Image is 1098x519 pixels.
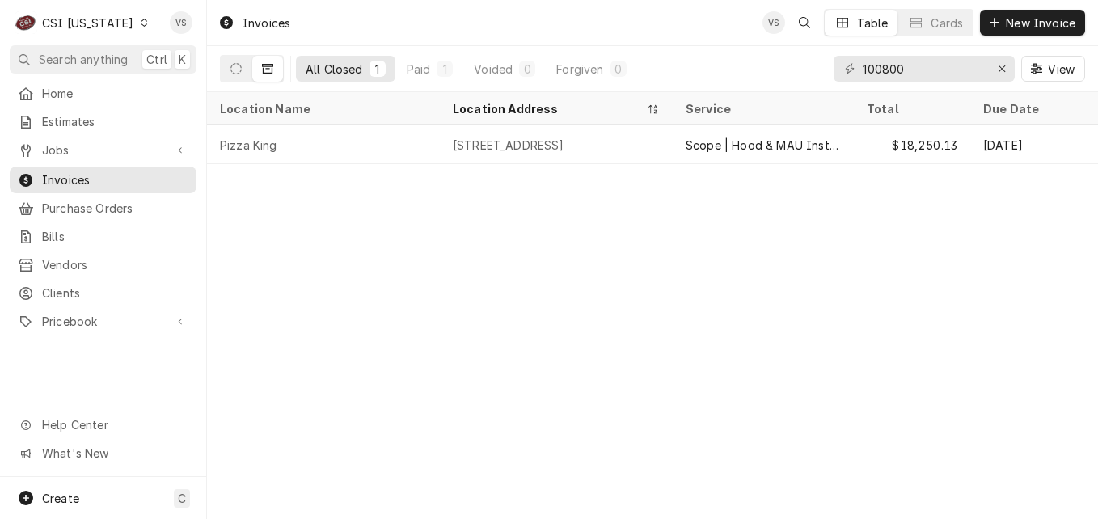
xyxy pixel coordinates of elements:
span: Vendors [42,256,188,273]
div: Scope | Hood & MAU Install [686,137,841,154]
div: VS [170,11,192,34]
a: Clients [10,280,196,306]
div: Due Date [983,100,1071,117]
div: Vicky Stuesse's Avatar [762,11,785,34]
span: C [178,490,186,507]
div: All Closed [306,61,363,78]
div: Table [857,15,889,32]
span: K [179,51,186,68]
div: 1 [440,61,450,78]
div: Vicky Stuesse's Avatar [170,11,192,34]
a: Invoices [10,167,196,193]
div: Location Name [220,100,424,117]
div: $18,250.13 [854,125,970,164]
a: Estimates [10,108,196,135]
div: Voided [474,61,513,78]
a: Purchase Orders [10,195,196,222]
button: Search anythingCtrlK [10,45,196,74]
div: 1 [373,61,382,78]
span: Jobs [42,141,164,158]
a: Bills [10,223,196,250]
button: Open search [792,10,817,36]
a: Vendors [10,251,196,278]
span: Invoices [42,171,188,188]
div: Pizza King [220,137,277,154]
div: [DATE] [970,125,1087,164]
div: CSI Kentucky's Avatar [15,11,37,34]
div: Total [867,100,954,117]
span: Search anything [39,51,128,68]
div: VS [762,11,785,34]
a: Go to Jobs [10,137,196,163]
div: CSI [US_STATE] [42,15,133,32]
span: Help Center [42,416,187,433]
span: Ctrl [146,51,167,68]
input: Keyword search [863,56,984,82]
span: New Invoice [1003,15,1079,32]
div: Cards [931,15,963,32]
span: What's New [42,445,187,462]
div: C [15,11,37,34]
button: Erase input [989,56,1015,82]
button: New Invoice [980,10,1085,36]
a: Go to Pricebook [10,308,196,335]
div: Paid [407,61,431,78]
span: Purchase Orders [42,200,188,217]
div: Location Address [453,100,644,117]
span: Estimates [42,113,188,130]
span: Clients [42,285,188,302]
span: Create [42,492,79,505]
a: Go to What's New [10,440,196,466]
button: View [1021,56,1085,82]
div: 0 [614,61,623,78]
span: Bills [42,228,188,245]
span: View [1045,61,1078,78]
div: [STREET_ADDRESS] [453,137,564,154]
a: Go to Help Center [10,411,196,438]
span: Pricebook [42,313,164,330]
div: 0 [522,61,532,78]
span: Home [42,85,188,102]
a: Home [10,80,196,107]
div: Service [686,100,838,117]
div: Forgiven [556,61,603,78]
